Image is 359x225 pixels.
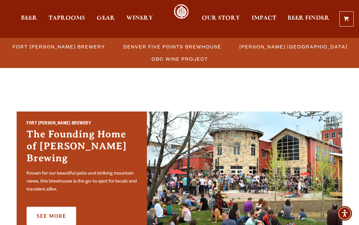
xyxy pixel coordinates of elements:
span: [PERSON_NAME] [GEOGRAPHIC_DATA] [239,42,347,51]
a: Impact [247,4,281,34]
span: Our Story [202,16,240,21]
a: Our Story [197,4,244,34]
a: Beer [17,4,42,34]
span: Denver Five Points Brewhouse [123,42,221,51]
span: Beer [21,16,37,21]
span: Winery [126,16,153,21]
span: OBC Wine Project [152,54,208,64]
a: Winery [122,4,157,34]
span: Beer Finder [288,16,329,21]
span: Impact [252,16,276,21]
a: Beer Finder [283,4,334,34]
a: OBC Wine Project [148,54,211,64]
a: Fort [PERSON_NAME] Brewery [9,42,109,51]
a: Odell Home [169,4,194,19]
h3: The Founding Home of [PERSON_NAME] Brewing [27,128,137,167]
a: Taprooms [44,4,89,34]
h2: Fort [PERSON_NAME] Brewery [27,120,137,128]
a: [PERSON_NAME] [GEOGRAPHIC_DATA] [235,42,351,51]
span: Gear [97,16,115,21]
span: Taprooms [49,16,85,21]
div: Accessibility Menu [337,206,352,221]
p: Known for our beautiful patio and striking mountain views, this brewhouse is the go-to spot for l... [27,170,137,194]
a: Gear [92,4,119,34]
a: Denver Five Points Brewhouse [119,42,225,51]
span: Fort [PERSON_NAME] Brewery [13,42,105,51]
